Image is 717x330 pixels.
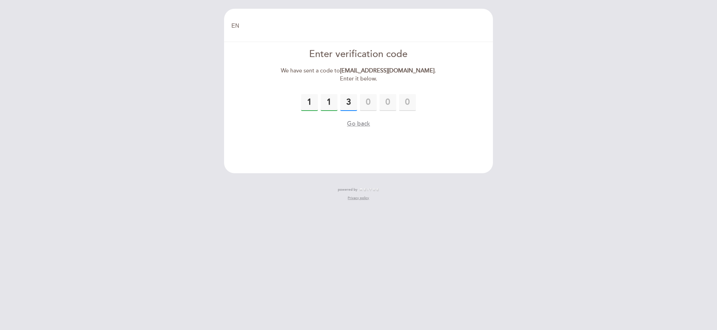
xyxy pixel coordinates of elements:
a: powered by [338,187,379,192]
input: 0 [340,94,357,111]
button: Go back [347,119,370,128]
input: 0 [399,94,416,111]
div: We have sent a code to . Enter it below. [278,67,439,83]
strong: [EMAIL_ADDRESS][DOMAIN_NAME] [340,67,434,74]
input: 0 [301,94,318,111]
input: 0 [360,94,377,111]
span: powered by [338,187,357,192]
a: Privacy policy [348,196,369,201]
div: Enter verification code [278,48,439,61]
input: 0 [380,94,396,111]
img: MEITRE [359,188,379,191]
input: 0 [321,94,337,111]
